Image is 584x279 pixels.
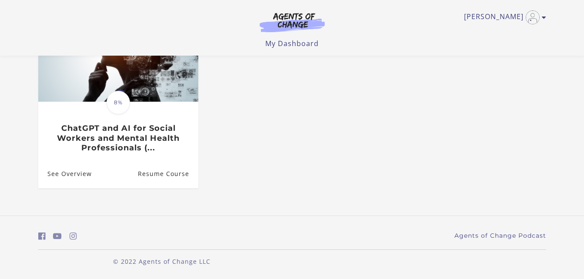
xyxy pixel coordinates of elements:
[47,123,189,153] h3: ChatGPT and AI for Social Workers and Mental Health Professionals (...
[70,232,77,240] i: https://www.instagram.com/agentsofchangeprep/ (Open in a new window)
[70,230,77,242] a: https://www.instagram.com/agentsofchangeprep/ (Open in a new window)
[464,10,542,24] a: Toggle menu
[53,230,62,242] a: https://www.youtube.com/c/AgentsofChangeTestPrepbyMeaganMitchell (Open in a new window)
[53,232,62,240] i: https://www.youtube.com/c/AgentsofChangeTestPrepbyMeaganMitchell (Open in a new window)
[454,231,546,240] a: Agents of Change Podcast
[38,230,46,242] a: https://www.facebook.com/groups/aswbtestprep (Open in a new window)
[250,12,334,32] img: Agents of Change Logo
[137,159,198,188] a: ChatGPT and AI for Social Workers and Mental Health Professionals (...: Resume Course
[265,39,319,48] a: My Dashboard
[38,232,46,240] i: https://www.facebook.com/groups/aswbtestprep (Open in a new window)
[38,159,92,188] a: ChatGPT and AI for Social Workers and Mental Health Professionals (...: See Overview
[38,257,285,266] p: © 2022 Agents of Change LLC
[107,91,130,114] span: 8%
